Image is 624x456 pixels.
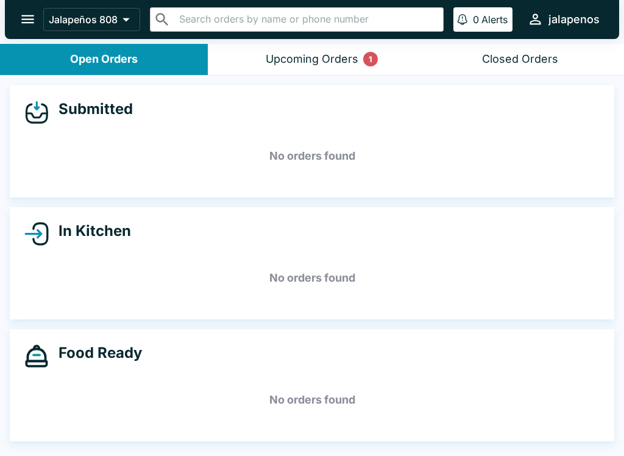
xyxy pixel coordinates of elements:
h5: No orders found [24,134,600,178]
h4: In Kitchen [49,222,131,240]
button: Jalapeños 808 [43,8,140,31]
input: Search orders by name or phone number [175,11,438,28]
button: open drawer [12,4,43,35]
p: Alerts [481,13,508,26]
div: Open Orders [70,52,138,66]
p: 1 [369,53,372,65]
div: Upcoming Orders [266,52,358,66]
h4: Food Ready [49,344,142,362]
p: Jalapeños 808 [49,13,118,26]
h5: No orders found [24,378,600,422]
button: jalapenos [522,6,604,32]
div: jalapenos [548,12,600,27]
p: 0 [473,13,479,26]
h5: No orders found [24,256,600,300]
div: Closed Orders [482,52,558,66]
h4: Submitted [49,100,133,118]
